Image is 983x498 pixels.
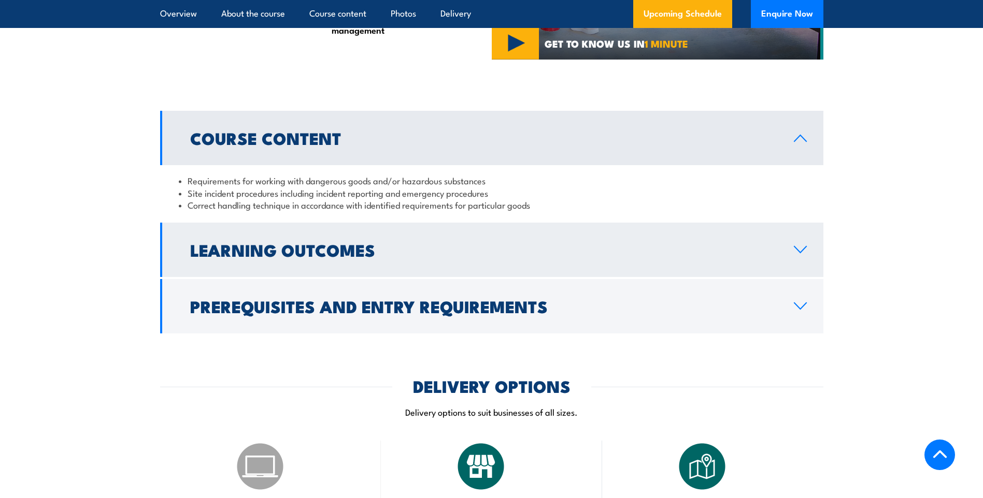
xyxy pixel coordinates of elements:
[190,130,777,145] h2: Course Content
[317,12,444,36] li: Risk assessment and management
[190,299,777,313] h2: Prerequisites and Entry Requirements
[190,242,777,257] h2: Learning Outcomes
[179,199,805,211] li: Correct handling technique in accordance with identified requirements for particular goods
[179,187,805,199] li: Site incident procedures including incident reporting and emergency procedures
[179,174,805,186] li: Requirements for working with dangerous goods and/or hazardous substances
[160,111,823,165] a: Course Content
[160,223,823,277] a: Learning Outcomes
[160,406,823,418] p: Delivery options to suit businesses of all sizes.
[645,36,688,51] strong: 1 MINUTE
[160,279,823,333] a: Prerequisites and Entry Requirements
[413,378,571,393] h2: DELIVERY OPTIONS
[545,39,688,48] span: GET TO KNOW US IN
